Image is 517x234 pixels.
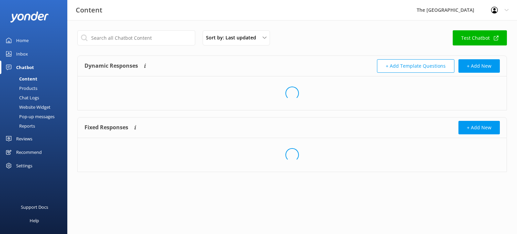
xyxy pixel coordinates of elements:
div: Website Widget [4,102,50,112]
div: Settings [16,159,32,172]
div: Reports [4,121,35,131]
button: + Add Template Questions [377,59,454,73]
img: yonder-white-logo.png [10,11,49,23]
div: Inbox [16,47,28,61]
h4: Fixed Responses [84,121,128,134]
div: Content [4,74,37,83]
input: Search all Chatbot Content [77,30,195,45]
h4: Dynamic Responses [84,59,138,73]
a: Products [4,83,67,93]
div: Home [16,34,29,47]
a: Reports [4,121,67,131]
button: + Add New [458,121,500,134]
div: Recommend [16,145,42,159]
div: Products [4,83,37,93]
a: Pop-up messages [4,112,67,121]
span: Sort by: Last updated [206,34,260,41]
h3: Content [76,5,102,15]
div: Chat Logs [4,93,39,102]
div: Pop-up messages [4,112,55,121]
a: Chat Logs [4,93,67,102]
div: Reviews [16,132,32,145]
div: Help [30,214,39,227]
button: + Add New [458,59,500,73]
a: Content [4,74,67,83]
a: Test Chatbot [453,30,507,45]
div: Support Docs [21,200,48,214]
a: Website Widget [4,102,67,112]
div: Chatbot [16,61,34,74]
